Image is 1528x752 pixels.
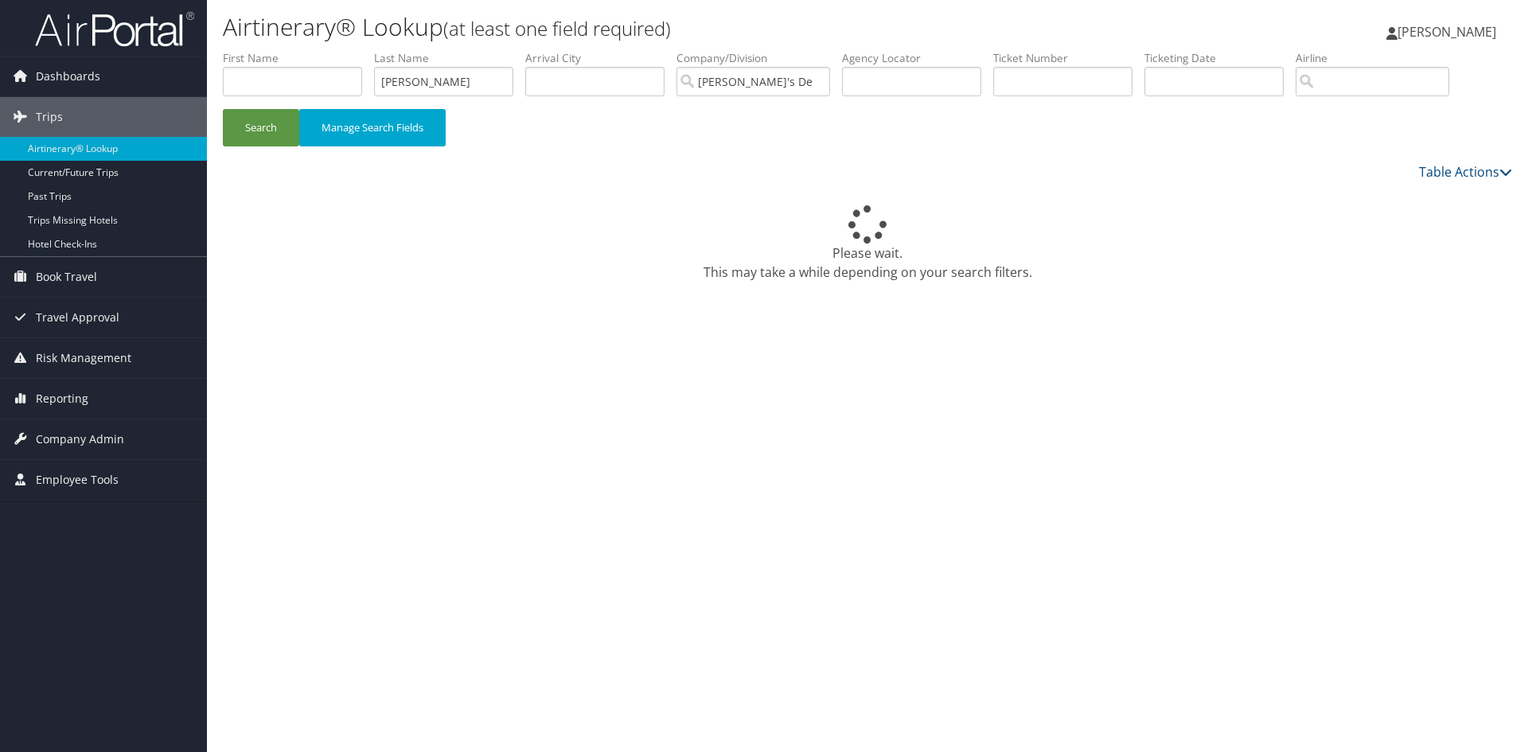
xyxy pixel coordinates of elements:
[36,97,63,137] span: Trips
[1386,8,1512,56] a: [PERSON_NAME]
[36,460,119,500] span: Employee Tools
[36,298,119,337] span: Travel Approval
[223,205,1512,282] div: Please wait. This may take a while depending on your search filters.
[223,50,374,66] label: First Name
[36,257,97,297] span: Book Travel
[223,109,299,146] button: Search
[1397,23,1496,41] span: [PERSON_NAME]
[1419,163,1512,181] a: Table Actions
[525,50,676,66] label: Arrival City
[1144,50,1296,66] label: Ticketing Date
[36,338,131,378] span: Risk Management
[35,10,194,48] img: airportal-logo.png
[842,50,993,66] label: Agency Locator
[36,419,124,459] span: Company Admin
[36,379,88,419] span: Reporting
[443,15,671,41] small: (at least one field required)
[1296,50,1461,66] label: Airline
[676,50,842,66] label: Company/Division
[299,109,446,146] button: Manage Search Fields
[374,50,525,66] label: Last Name
[993,50,1144,66] label: Ticket Number
[36,56,100,96] span: Dashboards
[223,10,1082,44] h1: Airtinerary® Lookup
